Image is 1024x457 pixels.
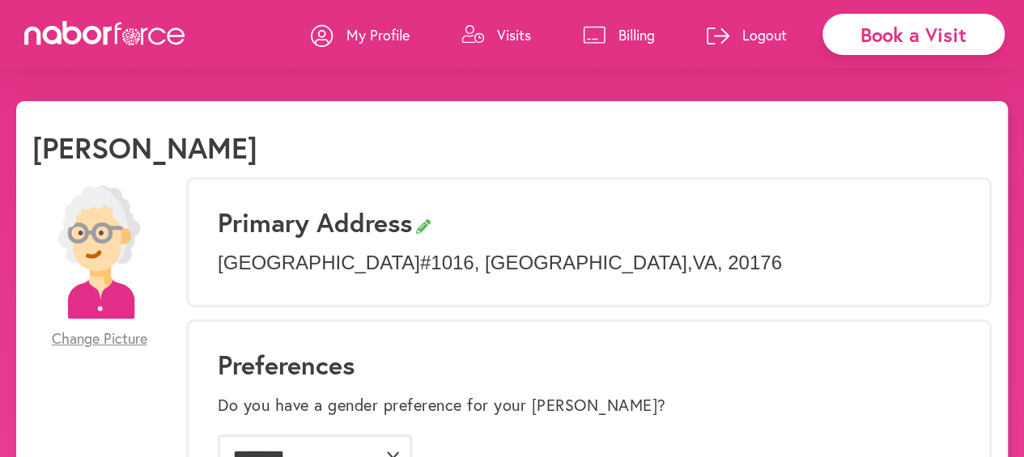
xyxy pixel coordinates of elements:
[583,11,655,59] a: Billing
[742,25,787,44] p: Logout
[497,25,531,44] p: Visits
[218,252,960,275] p: [GEOGRAPHIC_DATA] #1016 , [GEOGRAPHIC_DATA] , VA , 20176
[707,11,787,59] a: Logout
[346,25,410,44] p: My Profile
[32,185,166,319] img: efc20bcf08b0dac87679abea64c1faab.png
[52,330,147,348] span: Change Picture
[461,11,531,59] a: Visits
[311,11,410,59] a: My Profile
[218,207,960,238] h3: Primary Address
[218,349,960,380] h1: Preferences
[822,14,1005,55] div: Book a Visit
[618,25,655,44] p: Billing
[32,130,257,165] h1: [PERSON_NAME]
[218,396,666,415] label: Do you have a gender preference for your [PERSON_NAME]?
